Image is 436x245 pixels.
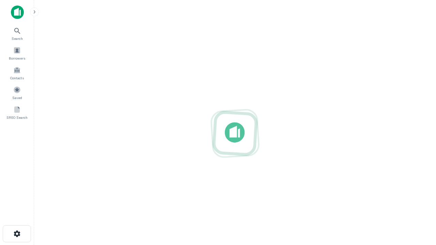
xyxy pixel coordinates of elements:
a: Contacts [2,64,32,82]
span: Search [12,36,23,41]
iframe: Chat Widget [402,169,436,201]
a: Saved [2,83,32,102]
span: Saved [12,95,22,100]
a: Search [2,24,32,43]
a: SREO Search [2,103,32,121]
a: Borrowers [2,44,32,62]
span: Borrowers [9,55,25,61]
span: Contacts [10,75,24,81]
img: capitalize-icon.png [11,5,24,19]
span: SREO Search [6,115,28,120]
